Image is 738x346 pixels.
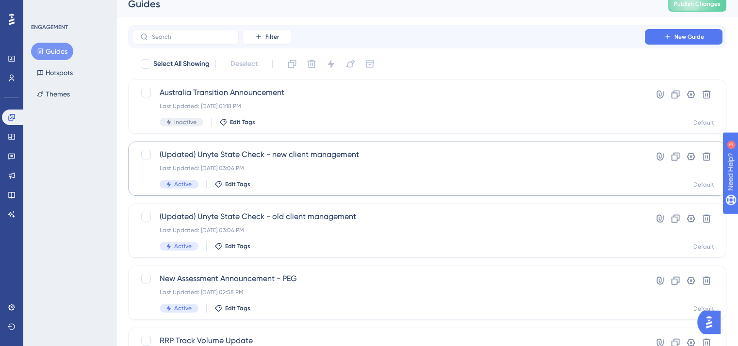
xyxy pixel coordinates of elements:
span: Australia Transition Announcement [160,87,617,98]
span: Active [174,180,192,188]
span: Edit Tags [225,304,250,312]
span: New Assessment Announcement - PEG [160,273,617,284]
div: Default [693,181,714,189]
button: Edit Tags [214,180,250,188]
iframe: UserGuiding AI Assistant Launcher [697,308,726,337]
div: ENGAGEMENT [31,23,68,31]
button: Edit Tags [219,118,255,126]
button: Filter [243,29,291,45]
span: (Updated) Unyte State Check - new client management [160,149,617,160]
div: Last Updated: [DATE] 03:04 PM [160,164,617,172]
button: Themes [31,85,76,103]
span: Active [174,304,192,312]
button: Edit Tags [214,304,250,312]
span: (Updated) Unyte State Check - old client management [160,211,617,222]
span: Active [174,242,192,250]
span: Edit Tags [225,180,250,188]
button: Edit Tags [214,242,250,250]
div: 3 [67,5,70,13]
div: Last Updated: [DATE] 03:04 PM [160,226,617,234]
div: Last Updated: [DATE] 02:58 PM [160,288,617,296]
span: Inactive [174,118,197,126]
span: Edit Tags [225,242,250,250]
div: Default [693,119,714,126]
button: New Guide [645,29,722,45]
span: Need Help? [23,2,61,14]
div: Default [693,305,714,313]
span: Edit Tags [230,118,255,126]
div: Last Updated: [DATE] 01:18 PM [160,102,617,110]
button: Guides [31,43,73,60]
div: Default [693,243,714,251]
span: Filter [265,33,279,41]
span: Deselect [230,58,258,70]
button: Hotspots [31,64,79,81]
span: New Guide [674,33,704,41]
button: Deselect [222,55,266,73]
input: Search [152,33,230,40]
span: Select All Showing [153,58,210,70]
